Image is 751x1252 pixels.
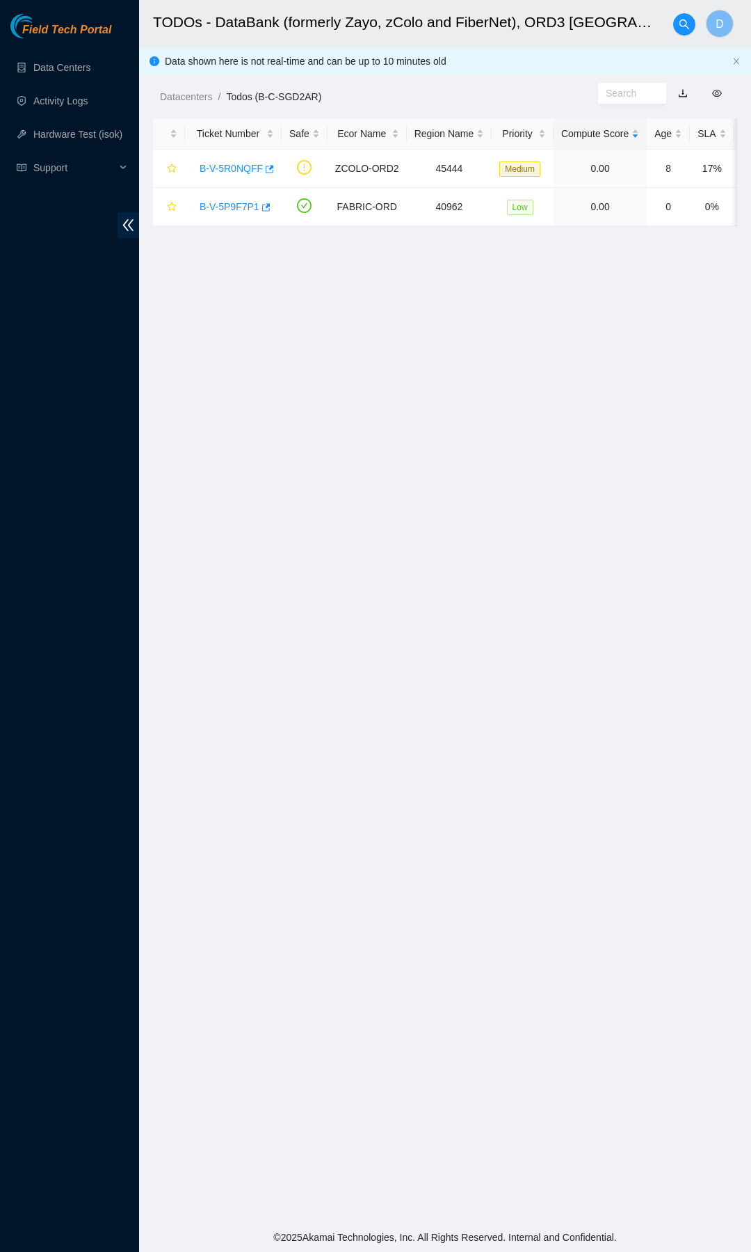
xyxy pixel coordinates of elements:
[668,82,698,104] button: download
[673,13,695,35] button: search
[328,150,407,188] td: ZCOLO-ORD2
[732,57,741,65] span: close
[33,129,122,140] a: Hardware Test (isok)
[732,57,741,66] button: close
[647,188,690,226] td: 0
[647,150,690,188] td: 8
[10,14,70,38] img: Akamai Technologies
[226,91,321,102] a: Todos (B-C-SGD2AR)
[690,188,734,226] td: 0%
[297,198,312,213] span: check-circle
[33,154,115,182] span: Support
[10,25,111,43] a: Akamai TechnologiesField Tech Portal
[139,1223,751,1252] footer: © 2025 Akamai Technologies, Inc. All Rights Reserved. Internal and Confidential.
[161,196,177,218] button: star
[218,91,220,102] span: /
[22,24,111,37] span: Field Tech Portal
[167,202,177,213] span: star
[200,201,259,212] a: B-V-5P9F7P1
[118,212,139,238] span: double-left
[200,163,263,174] a: B-V-5R0NQFF
[407,150,492,188] td: 45444
[297,160,312,175] span: exclamation-circle
[160,91,212,102] a: Datacenters
[690,150,734,188] td: 17%
[499,161,540,177] span: Medium
[507,200,533,215] span: Low
[554,150,647,188] td: 0.00
[674,19,695,30] span: search
[407,188,492,226] td: 40962
[33,95,88,106] a: Activity Logs
[161,157,177,180] button: star
[33,62,90,73] a: Data Centers
[328,188,407,226] td: FABRIC-ORD
[716,15,724,33] span: D
[606,86,647,101] input: Search
[554,188,647,226] td: 0.00
[712,88,722,98] span: eye
[167,164,177,175] span: star
[706,10,734,38] button: D
[17,163,26,173] span: read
